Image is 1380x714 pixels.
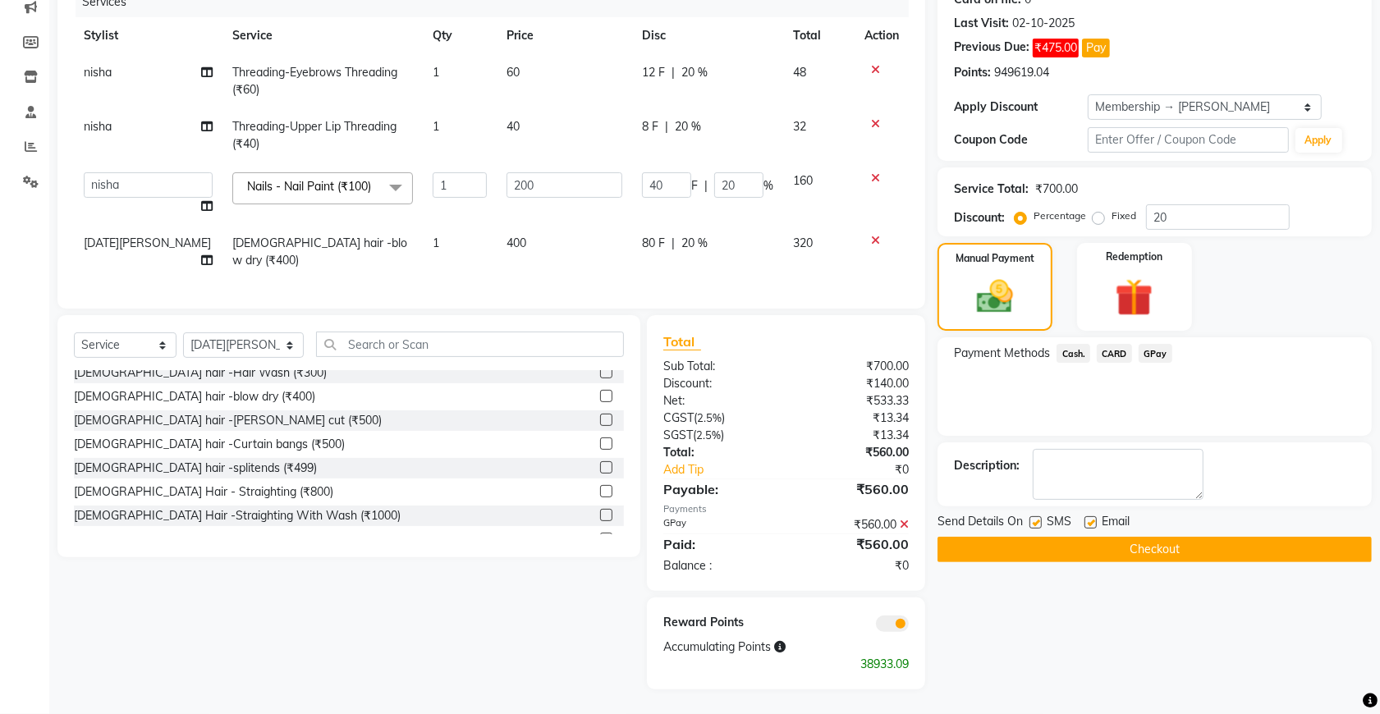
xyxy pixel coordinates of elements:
span: nisha [84,65,112,80]
span: 60 [507,65,520,80]
span: ₹475.00 [1033,39,1079,57]
div: ₹533.33 [786,392,922,410]
span: 400 [507,236,526,250]
span: | [672,235,675,252]
img: _gift.svg [1103,274,1165,321]
div: Previous Due: [954,39,1029,57]
span: % [763,177,773,195]
div: [DEMOGRAPHIC_DATA] Hair -Straighting With Wash (₹1000) [74,507,401,524]
div: GPay [651,516,786,533]
div: ₹560.00 [786,516,922,533]
span: [DEMOGRAPHIC_DATA] hair -blow dry (₹400) [232,236,407,268]
div: Reward Points [651,614,786,632]
button: Pay [1082,39,1110,57]
span: Threading-Upper Lip Threading (₹40) [232,119,397,151]
div: ₹560.00 [786,444,922,461]
div: ₹140.00 [786,375,922,392]
div: Discount: [954,209,1005,227]
div: Paid: [651,534,786,554]
th: Total [783,17,855,54]
div: ₹13.34 [786,427,922,444]
span: 2.5% [697,411,722,424]
div: ₹0 [786,557,922,574]
div: Service Total: [954,181,1029,198]
a: x [371,179,378,194]
div: [DEMOGRAPHIC_DATA] hair -[PERSON_NAME] cut (₹500) [74,412,382,429]
th: Stylist [74,17,222,54]
div: ₹700.00 [786,358,922,375]
th: Price [497,17,632,54]
div: Coupon Code [954,131,1088,149]
div: Apply Discount [954,98,1088,116]
span: 48 [793,65,806,80]
span: Total [663,333,701,350]
span: 12 F [642,64,665,81]
div: 02-10-2025 [1012,15,1075,32]
div: [DEMOGRAPHIC_DATA] hair -splitends (₹499) [74,460,317,477]
div: Payments [663,502,909,516]
span: Threading-Eyebrows Threading (₹60) [232,65,397,97]
span: 8 F [642,118,658,135]
div: 949619.04 [994,64,1049,81]
label: Fixed [1112,208,1136,223]
div: [DEMOGRAPHIC_DATA] Hair - Straighting (₹800) [74,483,333,501]
span: | [665,118,668,135]
span: CARD [1097,344,1132,363]
button: Apply [1295,128,1342,153]
div: ₹560.00 [786,479,922,499]
div: Discount: [651,375,786,392]
span: Payment Methods [954,345,1050,362]
span: Email [1102,513,1130,533]
label: Manual Payment [956,251,1034,266]
span: Send Details On [938,513,1023,533]
span: 1 [433,119,439,134]
div: [DEMOGRAPHIC_DATA] Hair -Curls (₹800) [74,531,300,548]
span: 80 F [642,235,665,252]
span: | [672,64,675,81]
span: 20 % [681,64,708,81]
a: Add Tip [651,461,809,478]
span: GPay [1139,344,1172,363]
span: | [704,177,708,195]
div: Total: [651,444,786,461]
div: Description: [954,457,1020,474]
div: Balance : [651,557,786,574]
span: CGST [663,410,694,425]
div: [DEMOGRAPHIC_DATA] hair -Hair Wash (₹300) [74,364,327,382]
div: Accumulating Points [651,638,854,656]
th: Qty [423,17,497,54]
div: ₹0 [809,461,921,478]
span: SGST [663,428,693,442]
div: Points: [954,64,991,81]
div: ₹700.00 [1035,181,1078,198]
span: Nails - Nail Paint (₹100) [247,179,371,194]
div: ₹13.34 [786,410,922,427]
span: 40 [507,119,520,134]
div: ( ) [651,410,786,427]
label: Percentage [1034,208,1086,223]
span: 20 % [675,118,701,135]
span: SMS [1047,513,1071,533]
span: 32 [793,119,806,134]
span: 320 [793,236,813,250]
div: ( ) [651,427,786,444]
span: 160 [793,173,813,188]
span: 1 [433,65,439,80]
input: Enter Offer / Coupon Code [1088,127,1288,153]
span: 20 % [681,235,708,252]
span: [DATE][PERSON_NAME] [84,236,211,250]
div: Payable: [651,479,786,499]
th: Disc [632,17,783,54]
div: ₹560.00 [786,534,922,554]
label: Redemption [1106,249,1162,264]
th: Service [222,17,423,54]
div: 38933.09 [651,656,921,673]
span: 1 [433,236,439,250]
div: [DEMOGRAPHIC_DATA] hair -blow dry (₹400) [74,388,315,405]
span: F [691,177,698,195]
div: [DEMOGRAPHIC_DATA] hair -Curtain bangs (₹500) [74,436,345,453]
div: Last Visit: [954,15,1009,32]
span: nisha [84,119,112,134]
img: _cash.svg [965,276,1025,318]
span: 2.5% [696,428,721,442]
